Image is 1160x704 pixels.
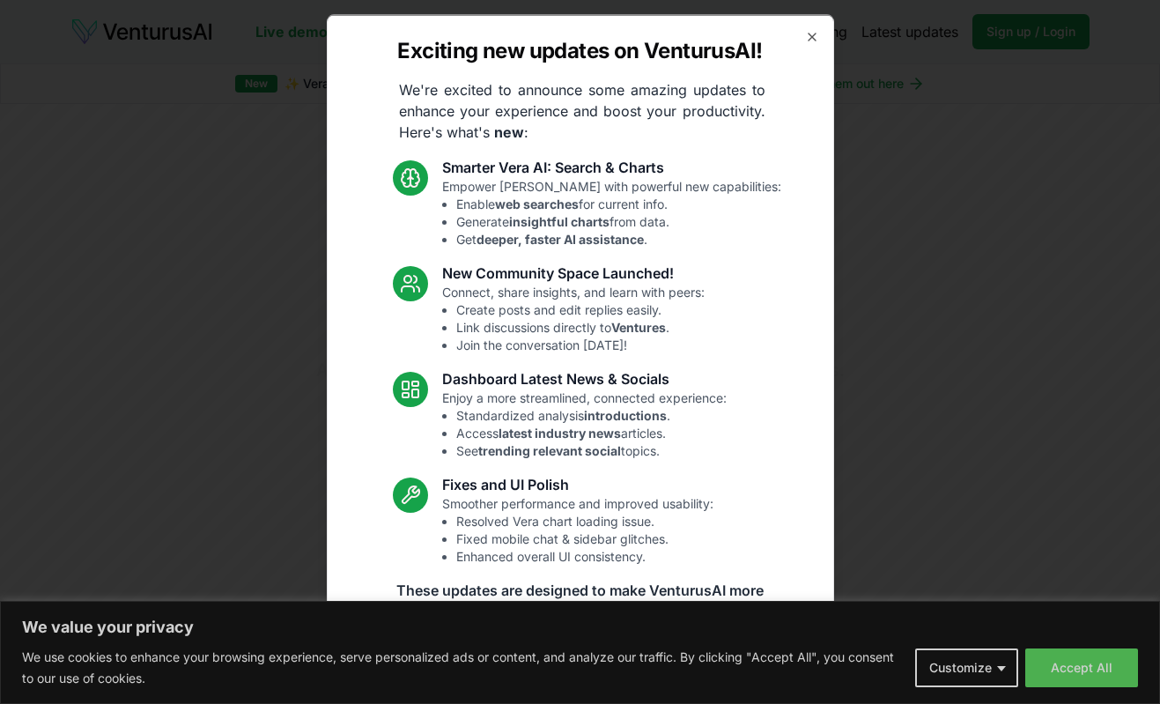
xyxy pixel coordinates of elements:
[442,367,727,389] h3: Dashboard Latest News & Socials
[494,122,524,140] strong: new
[456,336,705,353] li: Join the conversation [DATE]!
[442,156,781,177] h3: Smarter Vera AI: Search & Charts
[456,318,705,336] li: Link discussions directly to .
[456,230,781,248] li: Get .
[456,212,781,230] li: Generate from data.
[383,579,778,642] p: These updates are designed to make VenturusAI more powerful, intuitive, and user-friendly. Let us...
[448,663,713,699] a: Read the full announcement on our blog!
[442,494,713,565] p: Smoother performance and improved usability:
[477,231,644,246] strong: deeper, faster AI assistance
[442,283,705,353] p: Connect, share insights, and learn with peers:
[442,177,781,248] p: Empower [PERSON_NAME] with powerful new capabilities:
[397,36,762,64] h2: Exciting new updates on VenturusAI!
[478,442,621,457] strong: trending relevant social
[456,547,713,565] li: Enhanced overall UI consistency.
[456,424,727,441] li: Access articles.
[456,441,727,459] li: See topics.
[456,406,727,424] li: Standardized analysis .
[456,195,781,212] li: Enable for current info.
[499,425,621,440] strong: latest industry news
[385,78,779,142] p: We're excited to announce some amazing updates to enhance your experience and boost your producti...
[442,262,705,283] h3: New Community Space Launched!
[495,196,579,211] strong: web searches
[456,512,713,530] li: Resolved Vera chart loading issue.
[456,300,705,318] li: Create posts and edit replies easily.
[456,530,713,547] li: Fixed mobile chat & sidebar glitches.
[584,407,667,422] strong: introductions
[509,213,610,228] strong: insightful charts
[442,473,713,494] h3: Fixes and UI Polish
[611,319,666,334] strong: Ventures
[442,389,727,459] p: Enjoy a more streamlined, connected experience:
